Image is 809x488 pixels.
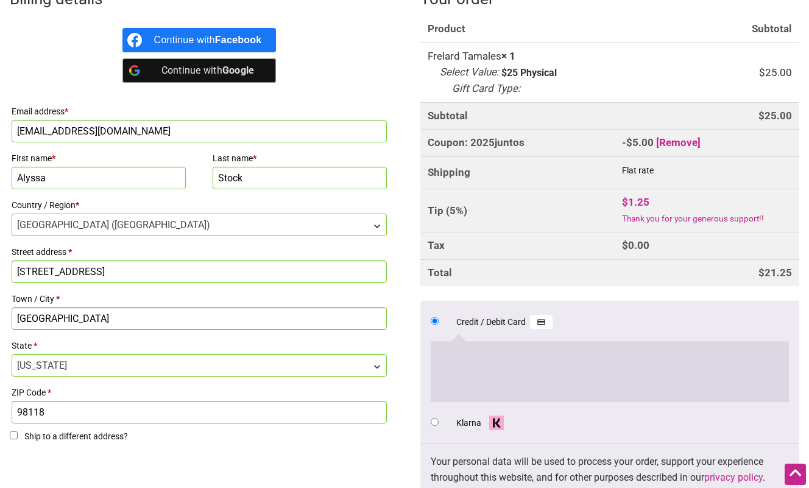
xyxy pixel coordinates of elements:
[12,354,387,377] span: State
[622,239,649,251] bdi: 0.00
[420,232,615,259] th: Tax
[420,189,615,232] th: Tip (5%)
[431,454,789,485] p: Your personal data will be used to process your order, support your experience throughout this we...
[438,349,782,393] iframe: Secure payment input frame
[622,239,628,251] span: $
[12,243,387,260] label: Street address
[12,103,387,120] label: Email address
[758,110,792,122] bdi: 25.00
[12,290,387,307] label: Town / City
[122,28,277,52] a: Continue with <b>Facebook</b>
[222,64,255,76] b: Google
[622,166,654,175] label: Flat rate
[12,197,387,214] label: Country / Region
[215,35,262,45] b: Facebook
[12,214,387,236] span: Country / Region
[440,64,499,80] dt: Select Value:
[622,196,628,208] span: $
[12,337,387,354] label: State
[501,68,518,78] p: $25
[12,260,387,283] input: House number and street name
[154,28,262,52] div: Continue with
[530,315,553,330] img: Credit / Debit Card
[622,214,764,223] small: Thank you for your generous support!!
[501,50,515,62] strong: × 1
[452,81,520,97] dt: Gift Card Type:
[420,129,615,156] th: Coupon: 2025juntos
[759,66,792,78] bdi: 25.00
[456,315,553,330] label: Credit / Debit Card
[24,431,128,441] span: Ship to a different address?
[122,58,277,83] a: Continue with <b>Google</b>
[615,16,799,43] th: Subtotal
[10,431,18,439] input: Ship to a different address?
[758,267,792,279] bdi: 21.25
[622,196,649,208] bdi: 1.25
[12,384,387,401] label: ZIP Code
[154,58,262,83] div: Continue with
[626,136,632,148] span: $
[704,472,763,483] a: privacy policy
[758,267,765,279] span: $
[759,66,765,78] span: $
[615,129,799,156] td: -
[420,43,615,102] td: Frelard Tamales
[626,136,654,148] span: 5.00
[656,136,701,148] a: Remove 2025juntos coupon
[520,68,557,78] p: Physical
[420,102,615,130] th: Subtotal
[12,150,186,167] label: First name
[758,110,765,122] span: $
[486,416,508,430] img: Klarna
[420,16,615,43] th: Product
[785,464,806,485] div: Scroll Back to Top
[420,259,615,287] th: Total
[456,416,508,431] label: Klarna
[12,214,386,235] span: United States (US)
[213,150,387,167] label: Last name
[12,355,386,376] span: Washington
[420,156,615,189] th: Shipping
